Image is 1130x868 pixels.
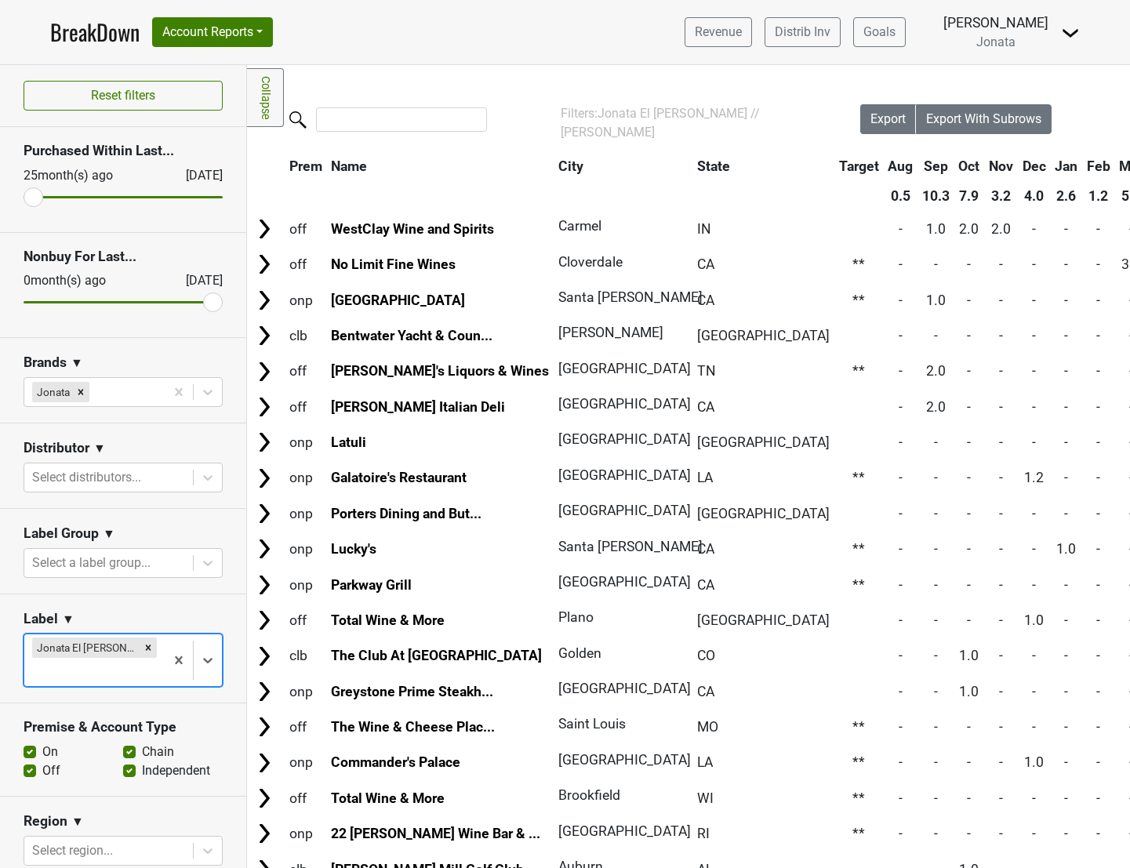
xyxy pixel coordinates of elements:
[899,719,903,735] span: -
[24,249,223,265] h3: Nonbuy For Last...
[253,217,276,241] img: Arrow right
[1019,182,1050,210] th: 4.0
[934,506,938,521] span: -
[328,152,554,180] th: Name: activate to sort column ascending
[899,684,903,699] span: -
[24,271,148,290] div: 0 month(s) ago
[934,612,938,628] span: -
[558,289,703,305] span: Santa [PERSON_NAME]
[285,781,326,815] td: off
[853,17,906,47] a: Goals
[50,16,140,49] a: BreakDown
[999,292,1003,308] span: -
[899,292,903,308] span: -
[697,826,710,841] span: RI
[558,539,703,554] span: Santa [PERSON_NAME]
[331,292,465,308] a: [GEOGRAPHIC_DATA]
[1064,754,1068,770] span: -
[943,13,1048,33] div: [PERSON_NAME]
[918,152,954,180] th: Sep: activate to sort column ascending
[1096,292,1100,308] span: -
[934,719,938,735] span: -
[1096,221,1100,237] span: -
[1032,256,1036,272] span: -
[1064,506,1068,521] span: -
[1032,363,1036,379] span: -
[926,111,1041,126] span: Export With Subrows
[558,752,691,768] span: [GEOGRAPHIC_DATA]
[285,152,326,180] th: Prem: activate to sort column ascending
[1064,719,1068,735] span: -
[285,568,326,601] td: onp
[967,754,971,770] span: -
[285,674,326,708] td: onp
[1064,328,1068,343] span: -
[1032,328,1036,343] span: -
[253,289,276,312] img: Arrow right
[558,467,691,483] span: [GEOGRAPHIC_DATA]
[142,761,210,780] label: Independent
[331,612,445,628] a: Total Wine & More
[985,182,1017,210] th: 3.2
[899,790,903,806] span: -
[697,292,714,308] span: CA
[1064,434,1068,450] span: -
[253,467,276,490] img: Arrow right
[558,361,691,376] span: [GEOGRAPHIC_DATA]
[934,826,938,841] span: -
[32,637,140,658] div: Jonata El [PERSON_NAME]
[1064,612,1068,628] span: -
[558,325,663,340] span: [PERSON_NAME]
[959,648,979,663] span: 1.0
[899,754,903,770] span: -
[1032,790,1036,806] span: -
[253,430,276,454] img: Arrow right
[999,826,1003,841] span: -
[1032,399,1036,415] span: -
[839,158,879,174] span: Target
[959,221,979,237] span: 2.0
[934,256,938,272] span: -
[1096,399,1100,415] span: -
[72,382,89,402] div: Remove Jonata
[697,612,830,628] span: [GEOGRAPHIC_DATA]
[967,541,971,557] span: -
[1064,399,1068,415] span: -
[331,221,494,237] a: WestClay Wine and Spirits
[24,719,223,735] h3: Premise & Account Type
[285,318,326,352] td: clb
[1024,754,1044,770] span: 1.0
[253,395,276,419] img: Arrow right
[1032,434,1036,450] span: -
[558,574,691,590] span: [GEOGRAPHIC_DATA]
[870,111,906,126] span: Export
[884,152,917,180] th: Aug: activate to sort column ascending
[1032,719,1036,735] span: -
[1096,363,1100,379] span: -
[999,612,1003,628] span: -
[558,503,691,518] span: [GEOGRAPHIC_DATA]
[926,221,946,237] span: 1.0
[967,577,971,593] span: -
[1064,363,1068,379] span: -
[1096,541,1100,557] span: -
[697,684,714,699] span: CA
[247,68,284,127] a: Collapse
[331,826,540,841] a: 22 [PERSON_NAME] Wine Bar & ...
[253,680,276,703] img: Arrow right
[1061,24,1080,42] img: Dropdown Menu
[172,271,223,290] div: [DATE]
[24,813,67,830] h3: Region
[253,608,276,632] img: Arrow right
[697,256,714,272] span: CA
[1096,256,1100,272] span: -
[142,743,174,761] label: Chain
[899,256,903,272] span: -
[697,221,711,237] span: IN
[697,790,714,806] span: WI
[253,822,276,845] img: Arrow right
[934,541,938,557] span: -
[999,719,1003,735] span: -
[285,710,326,744] td: off
[24,611,58,627] h3: Label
